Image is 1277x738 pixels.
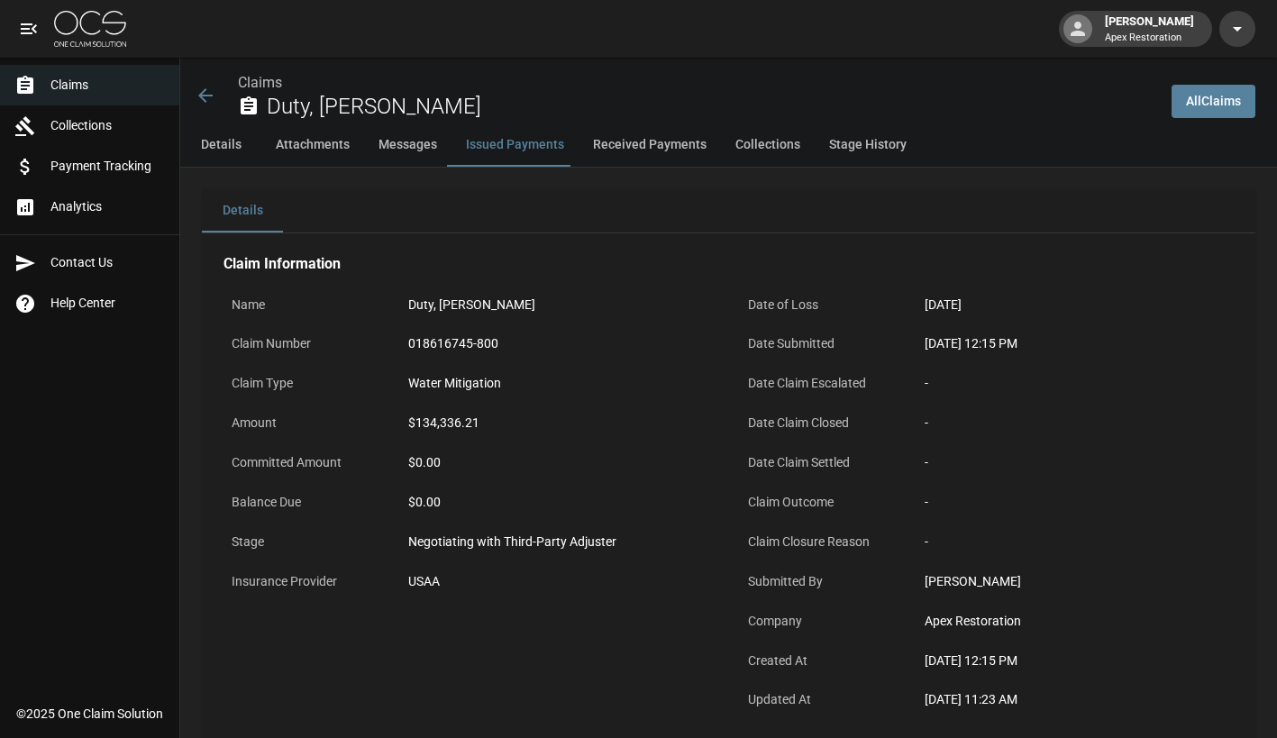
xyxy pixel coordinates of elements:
div: [DATE] 11:23 AM [925,690,1227,709]
div: anchor tabs [180,123,1277,167]
button: Collections [721,123,815,167]
p: Apex Restoration [1105,31,1194,46]
nav: breadcrumb [238,72,1157,94]
p: Claim Number [223,326,386,361]
button: Messages [364,123,452,167]
img: ocs-logo-white-transparent.png [54,11,126,47]
div: [PERSON_NAME] [925,572,1227,591]
span: Payment Tracking [50,157,165,176]
p: Created At [740,643,902,679]
p: Stage [223,524,386,560]
div: Negotiating with Third-Party Adjuster [408,533,710,551]
p: Company [740,604,902,639]
button: Issued Payments [452,123,579,167]
span: Collections [50,116,165,135]
button: Stage History [815,123,921,167]
div: - [925,533,1227,551]
span: Contact Us [50,253,165,272]
p: Date of Loss [740,287,902,323]
p: Claim Outcome [740,485,902,520]
button: Details [202,189,283,232]
div: $0.00 [408,453,710,472]
span: Help Center [50,294,165,313]
div: 018616745-800 [408,334,710,353]
p: Amount [223,405,386,441]
p: Committed Amount [223,445,386,480]
button: Attachments [261,123,364,167]
a: AllClaims [1172,85,1255,118]
div: Apex Restoration [925,612,1227,631]
div: - [925,374,1227,393]
div: Water Mitigation [408,374,710,393]
p: Date Claim Escalated [740,366,902,401]
p: Balance Due [223,485,386,520]
div: $134,336.21 [408,414,710,433]
p: Insurance Provider [223,564,386,599]
span: Analytics [50,197,165,216]
h2: Duty, [PERSON_NAME] [267,94,1157,120]
p: Date Claim Closed [740,405,902,441]
div: $0.00 [408,493,710,512]
div: Duty, [PERSON_NAME] [408,296,710,314]
p: Submitted By [740,564,902,599]
button: Details [180,123,261,167]
p: Date Submitted [740,326,902,361]
div: [DATE] 12:15 PM [925,651,1227,670]
div: details tabs [202,189,1255,232]
div: [DATE] [925,296,1227,314]
p: Date Claim Settled [740,445,902,480]
span: Claims [50,76,165,95]
p: Claim Type [223,366,386,401]
div: - [925,493,1227,512]
a: Claims [238,74,282,91]
div: - [925,453,1227,472]
button: open drawer [11,11,47,47]
div: [DATE] 12:15 PM [925,334,1227,353]
div: [PERSON_NAME] [1098,13,1201,45]
p: Name [223,287,386,323]
div: © 2025 One Claim Solution [16,705,163,723]
p: Updated At [740,682,902,717]
button: Received Payments [579,123,721,167]
p: Claim Closure Reason [740,524,902,560]
div: USAA [408,572,710,591]
h4: Claim Information [223,255,1234,273]
div: - [925,414,1227,433]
